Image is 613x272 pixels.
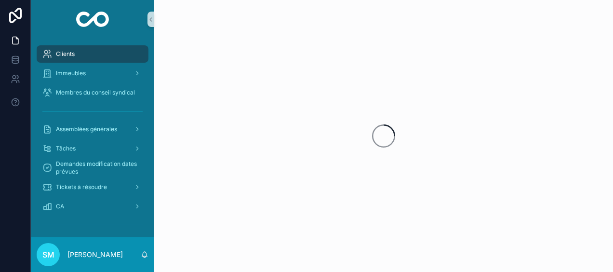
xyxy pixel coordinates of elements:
div: scrollable content [31,39,154,237]
span: Demandes modification dates prévues [56,160,139,176]
p: [PERSON_NAME] [67,250,123,259]
span: Immeubles [56,69,86,77]
a: Assemblées générales [37,121,148,138]
a: Immeubles [37,65,148,82]
a: Demandes modification dates prévues [37,159,148,177]
span: CA [56,203,64,210]
span: Membres du conseil syndical [56,89,135,96]
a: Tâches [37,140,148,157]
a: Membres du conseil syndical [37,84,148,101]
span: Tickets à résoudre [56,183,107,191]
img: App logo [76,12,109,27]
a: Clients [37,45,148,63]
span: Assemblées générales [56,125,117,133]
a: Tickets à résoudre [37,178,148,196]
a: CA [37,198,148,215]
span: Tâches [56,145,76,152]
span: Clients [56,50,75,58]
span: SM [42,249,54,260]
